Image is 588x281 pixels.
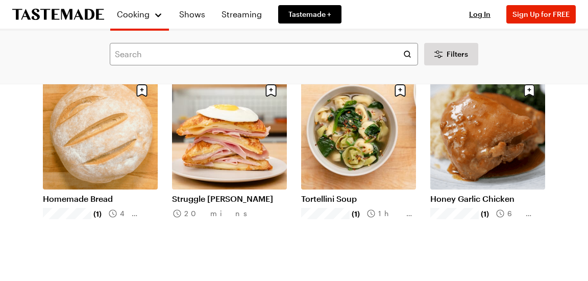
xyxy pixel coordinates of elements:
[390,81,410,100] button: Save recipe
[447,49,468,59] span: Filters
[301,194,416,204] a: Tortellini Soup
[506,5,576,24] button: Sign Up for FREE
[288,9,331,19] span: Tastemade +
[172,194,287,204] a: Struggle [PERSON_NAME]
[117,9,150,19] span: Cooking
[278,5,341,24] a: Tastemade +
[424,43,478,65] button: Desktop filters
[43,194,158,204] a: Homemade Bread
[116,4,163,25] button: Cooking
[469,10,491,18] span: Log In
[459,9,500,19] button: Log In
[12,9,104,20] a: To Tastemade Home Page
[132,81,152,100] button: Save recipe
[512,10,570,18] span: Sign Up for FREE
[261,81,281,100] button: Save recipe
[430,194,545,204] a: Honey Garlic Chicken
[520,81,539,100] button: Save recipe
